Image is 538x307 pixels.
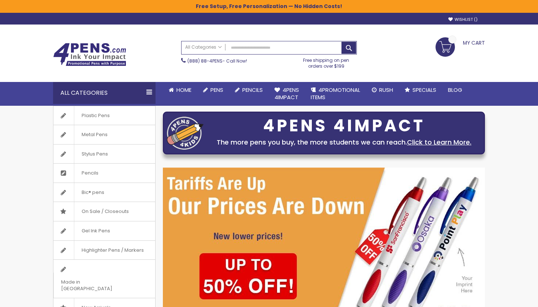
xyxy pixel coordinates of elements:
img: four_pen_logo.png [167,116,203,150]
span: Stylus Pens [74,145,115,164]
span: - Call Now! [187,58,247,64]
span: Bic® pens [74,183,112,202]
a: Specials [399,82,442,98]
a: Pens [197,82,229,98]
a: (888) 88-4PENS [187,58,223,64]
span: Blog [448,86,462,94]
a: Home [163,82,197,98]
span: Highlighter Pens / Markers [74,241,151,260]
a: All Categories [182,41,225,53]
a: On Sale / Closeouts [53,202,155,221]
a: Click to Learn More. [407,138,471,147]
div: Free shipping on pen orders over $199 [296,55,357,69]
a: Rush [366,82,399,98]
a: Stylus Pens [53,145,155,164]
span: Made in [GEOGRAPHIC_DATA] [53,273,137,298]
a: Pencils [229,82,269,98]
a: Blog [442,82,468,98]
a: Metal Pens [53,125,155,144]
span: On Sale / Closeouts [74,202,136,221]
a: Highlighter Pens / Markers [53,241,155,260]
span: Pencils [74,164,106,183]
a: Pencils [53,164,155,183]
span: Specials [412,86,436,94]
div: All Categories [53,82,156,104]
a: Bic® pens [53,183,155,202]
a: Made in [GEOGRAPHIC_DATA] [53,260,155,298]
a: 4PROMOTIONALITEMS [305,82,366,106]
span: Gel Ink Pens [74,221,117,240]
span: Home [176,86,191,94]
span: Pencils [242,86,263,94]
span: 4PROMOTIONAL ITEMS [311,86,360,101]
span: Pens [210,86,223,94]
span: 4Pens 4impact [274,86,299,101]
a: Plastic Pens [53,106,155,125]
span: Plastic Pens [74,106,117,125]
a: Wishlist [448,17,478,22]
span: Rush [379,86,393,94]
a: 4Pens4impact [269,82,305,106]
span: All Categories [185,44,222,50]
a: Gel Ink Pens [53,221,155,240]
span: Metal Pens [74,125,115,144]
div: 4PENS 4IMPACT [207,118,481,134]
div: The more pens you buy, the more students we can reach. [207,137,481,147]
img: 4Pens Custom Pens and Promotional Products [53,43,126,66]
